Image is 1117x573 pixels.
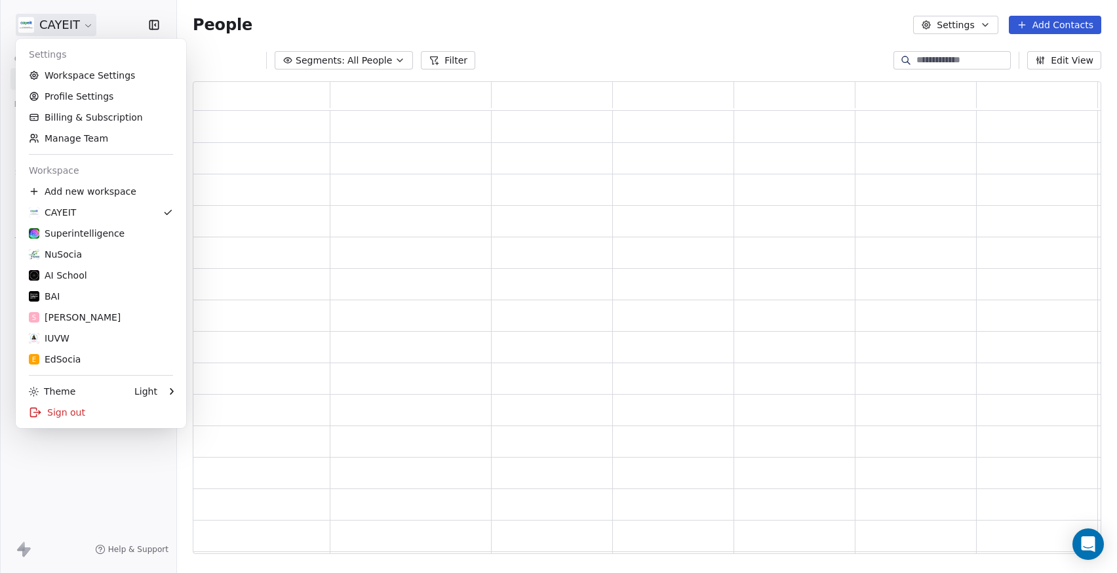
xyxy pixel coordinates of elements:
[21,86,181,107] a: Profile Settings
[29,385,75,398] div: Theme
[29,333,39,344] img: VedicU.png
[29,311,121,324] div: [PERSON_NAME]
[21,44,181,65] div: Settings
[29,228,39,239] img: sinews%20copy.png
[29,207,39,218] img: CAYEIT%20Square%20Logo.png
[21,181,181,202] div: Add new workspace
[21,128,181,149] a: Manage Team
[29,248,82,261] div: NuSocia
[21,160,181,181] div: Workspace
[29,290,60,303] div: BAI
[21,107,181,128] a: Billing & Subscription
[134,385,157,398] div: Light
[21,402,181,423] div: Sign out
[29,353,81,366] div: EdSocia
[21,65,181,86] a: Workspace Settings
[29,332,69,345] div: IUVW
[32,355,36,365] span: E
[29,269,87,282] div: AI School
[29,206,76,219] div: CAYEIT
[29,249,39,260] img: LOGO_1_WB.png
[29,270,39,281] img: 3.png
[29,227,125,240] div: Superintelligence
[29,291,39,302] img: bar1.webp
[32,313,36,323] span: S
